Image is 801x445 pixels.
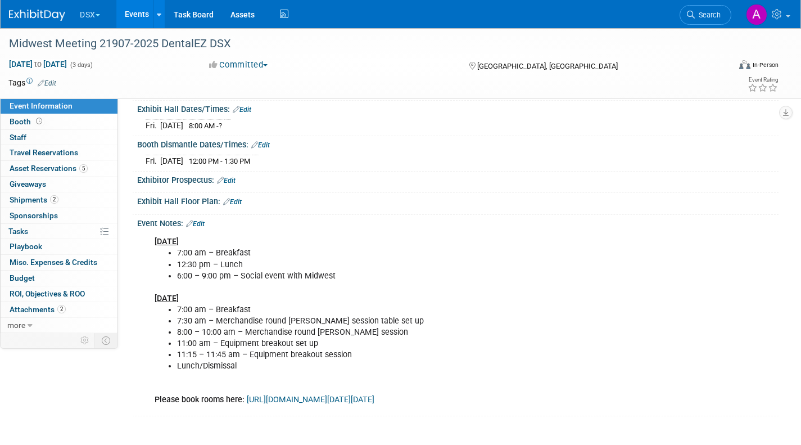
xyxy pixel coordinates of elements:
[38,79,56,87] a: Edit
[189,122,222,130] span: 8:00 AM -
[177,316,648,327] li: 7:30 am – Merchandise round [PERSON_NAME] session table set up
[146,120,160,132] td: Fri.
[137,193,779,208] div: Exhibit Hall Floor Plan:
[79,164,88,173] span: 5
[1,271,117,286] a: Budget
[10,273,35,282] span: Budget
[10,179,46,188] span: Giveaways
[155,294,179,303] u: [DATE]
[155,237,179,246] u: [DATE]
[137,136,779,151] div: Booth Dismantle Dates/Times:
[10,117,44,126] span: Booth
[177,349,648,361] li: 11:15 – 11:45 am – Equipment breakout session
[95,333,118,348] td: Toggle Event Tabs
[7,321,25,330] span: more
[748,77,778,83] div: Event Rating
[10,289,85,298] span: ROI, Objectives & ROO
[146,155,160,167] td: Fri.
[247,395,374,404] a: [URL][DOMAIN_NAME][DATE][DATE]
[160,155,183,167] td: [DATE]
[5,34,713,54] div: Midwest Meeting 21907-2025 DentalEZ DSX
[75,333,95,348] td: Personalize Event Tab Strip
[233,106,251,114] a: Edit
[205,59,272,71] button: Committed
[10,195,58,204] span: Shipments
[33,60,43,69] span: to
[10,211,58,220] span: Sponsorships
[155,395,245,404] b: Please book rooms here:
[10,148,78,157] span: Travel Reservations
[1,208,117,223] a: Sponsorships
[10,242,42,251] span: Playbook
[1,239,117,254] a: Playbook
[57,305,66,313] span: 2
[177,361,648,372] li: Lunch/Dismissal
[189,157,250,165] span: 12:00 PM - 1:30 PM
[177,248,648,259] li: 7:00 am – Breakfast
[177,259,648,271] li: 12:30 pm – Lunch
[137,172,779,186] div: Exhibitor Prospectus:
[1,302,117,317] a: Attachments2
[10,164,88,173] span: Asset Reservations
[1,177,117,192] a: Giveaways
[1,255,117,270] a: Misc. Expenses & Credits
[219,122,222,130] span: ?
[50,195,58,204] span: 2
[8,227,28,236] span: Tasks
[746,4,767,25] img: Art Stewart
[10,305,66,314] span: Attachments
[34,117,44,125] span: Booth not reserved yet
[160,120,183,132] td: [DATE]
[223,198,242,206] a: Edit
[1,224,117,239] a: Tasks
[8,77,56,88] td: Tags
[739,60,750,69] img: Format-Inperson.png
[9,10,65,21] img: ExhibitDay
[10,258,97,267] span: Misc. Expenses & Credits
[695,11,721,19] span: Search
[10,101,73,110] span: Event Information
[251,141,270,149] a: Edit
[664,59,779,75] div: Event Format
[137,101,779,115] div: Exhibit Hall Dates/Times:
[177,271,648,282] li: 6:00 – 9:00 pm – Social event with Midwest
[1,161,117,176] a: Asset Reservations5
[177,338,648,349] li: 11:00 am – Equipment breakout set up
[752,61,779,69] div: In-Person
[177,304,648,316] li: 7:00 am – Breakfast
[1,114,117,129] a: Booth
[1,130,117,145] a: Staff
[177,327,648,338] li: 8:00 – 10:00 am – Merchandise round [PERSON_NAME] session
[1,98,117,114] a: Event Information
[10,133,26,142] span: Staff
[137,215,779,230] div: Event Notes:
[217,177,236,185] a: Edit
[8,59,67,69] span: [DATE] [DATE]
[1,145,117,160] a: Travel Reservations
[680,5,731,25] a: Search
[477,62,618,70] span: [GEOGRAPHIC_DATA], [GEOGRAPHIC_DATA]
[1,286,117,302] a: ROI, Objectives & ROO
[186,220,205,228] a: Edit
[69,61,93,69] span: (3 days)
[1,192,117,208] a: Shipments2
[1,318,117,333] a: more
